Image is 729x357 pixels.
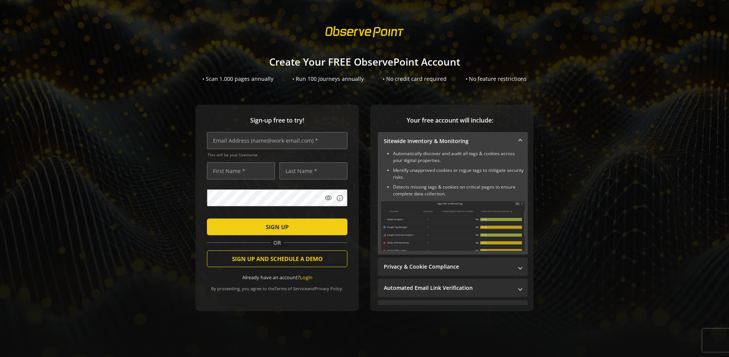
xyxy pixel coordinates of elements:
[207,162,275,179] input: First Name *
[378,150,528,255] div: Sitewide Inventory & Monitoring
[275,286,307,291] a: Terms of Service
[384,284,513,292] mat-panel-title: Automated Email Link Verification
[207,250,347,267] button: SIGN UP AND SCHEDULE A DEMO
[378,132,528,150] mat-expansion-panel-header: Sitewide Inventory & Monitoring
[378,300,528,318] mat-expansion-panel-header: Performance Monitoring with Web Vitals
[325,194,332,202] mat-icon: visibility
[383,75,447,83] div: • No credit card required
[207,132,347,149] input: Email Address (name@work-email.com) *
[315,286,342,291] a: Privacy Policy
[336,194,344,202] mat-icon: info
[381,201,525,251] img: Sitewide Inventory & Monitoring
[384,137,513,145] mat-panel-title: Sitewide Inventory & Monitoring
[378,116,522,125] span: Your free account will include:
[378,258,528,276] mat-expansion-panel-header: Privacy & Cookie Compliance
[232,252,323,266] span: SIGN UP AND SCHEDULE A DEMO
[393,150,525,164] li: Automatically discover and audit all tags & cookies across your digital properties.
[207,274,347,281] div: Already have an account?
[384,263,513,271] mat-panel-title: Privacy & Cookie Compliance
[207,281,347,291] div: By proceeding, you agree to the and .
[207,219,347,235] button: SIGN UP
[279,162,347,179] input: Last Name *
[208,152,347,157] span: This will be your Username
[266,220,289,234] span: SIGN UP
[300,274,312,281] a: Login
[393,167,525,181] li: Identify unapproved cookies or rogue tags to mitigate security risks.
[465,75,527,83] div: • No feature restrictions
[207,116,347,125] span: Sign-up free to try!
[393,184,525,197] li: Detects missing tags & cookies on critical pages to ensure complete data collection.
[378,279,528,297] mat-expansion-panel-header: Automated Email Link Verification
[270,239,284,247] span: OR
[202,75,273,83] div: • Scan 1,000 pages annually
[292,75,364,83] div: • Run 100 Journeys annually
